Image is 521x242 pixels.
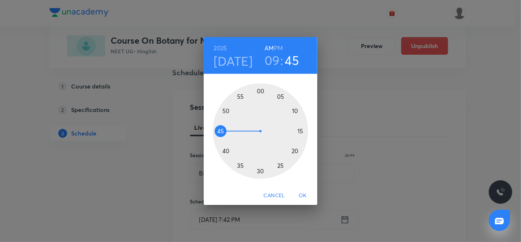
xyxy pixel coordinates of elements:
h3: : [280,53,283,68]
button: Cancel [261,189,288,202]
span: Cancel [264,191,285,200]
button: OK [291,189,314,202]
button: 2025 [214,43,227,53]
button: PM [274,43,283,53]
button: 09 [265,53,280,68]
button: AM [265,43,274,53]
span: OK [294,191,311,200]
button: [DATE] [214,53,253,69]
button: 45 [285,53,299,68]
